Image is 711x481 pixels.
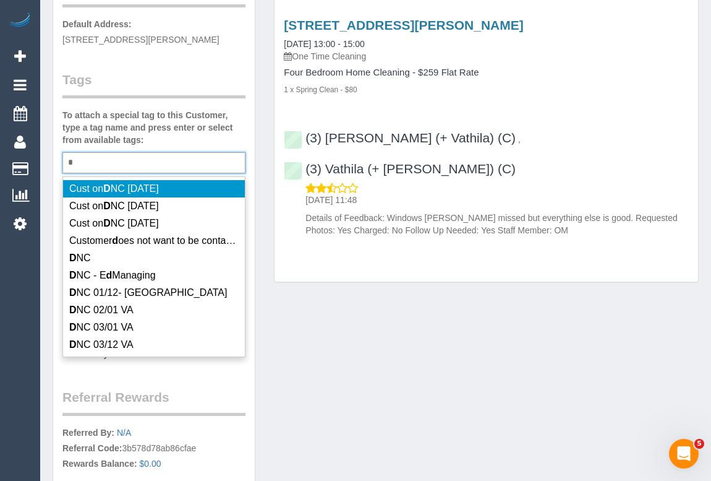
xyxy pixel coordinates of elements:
[106,270,113,280] em: d
[69,253,91,263] span: NC
[69,322,77,332] em: D
[284,67,689,78] h4: Four Bedroom Home Cleaning - $259 Flat Rate
[69,218,159,228] span: Cust on NC [DATE]
[284,39,364,49] a: [DATE] 13:00 - 15:00
[103,183,111,194] em: D
[62,427,114,439] label: Referred By:
[62,109,245,146] label: To attach a special tag to this Customer, type a tag name and press enter or select from availabl...
[69,305,134,315] span: NC 02/01 VA
[62,18,132,30] label: Default Address:
[7,12,32,30] img: Automaid Logo
[103,201,111,211] em: D
[112,235,118,246] em: d
[117,428,131,438] a: N/A
[69,270,77,280] em: D
[69,253,77,263] em: D
[69,235,304,246] span: Customer oes not want to be contacte every service
[284,85,357,94] small: 1 x Spring Clean - $80
[694,439,704,449] span: 5
[62,427,245,473] p: 3b578d78ab86cfae
[239,235,245,246] em: d
[62,35,219,45] span: [STREET_ADDRESS][PERSON_NAME]
[284,18,523,32] a: [STREET_ADDRESS][PERSON_NAME]
[62,388,245,416] legend: Referral Rewards
[518,134,521,144] span: ,
[69,183,159,194] span: Cust on NC [DATE]
[305,212,689,236] p: Details of Feedback: Windows [PERSON_NAME] missed but everything else is good. Requested Photos: ...
[69,287,77,298] em: D
[284,50,689,63] p: One Time Cleaning
[69,305,77,315] em: D
[103,218,111,228] em: D
[69,339,134,350] span: NC 03/12 VA
[284,162,516,176] a: (3) Vathila (+ [PERSON_NAME]) (C)
[284,131,516,145] a: (3) [PERSON_NAME] (+ Vathila) (C)
[62,442,122,454] label: Referral Code:
[62,457,137,470] label: Rewards Balance:
[669,439,699,469] iframe: Intercom live chat
[69,270,156,280] span: NC - E Managing
[69,201,159,211] span: Cust on NC [DATE]
[62,71,245,98] legend: Tags
[69,287,227,298] span: NC 01/12- [GEOGRAPHIC_DATA]
[69,322,134,332] span: NC 03/01 VA
[140,459,161,469] a: $0.00
[305,194,689,206] p: [DATE] 11:48
[69,339,77,350] em: D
